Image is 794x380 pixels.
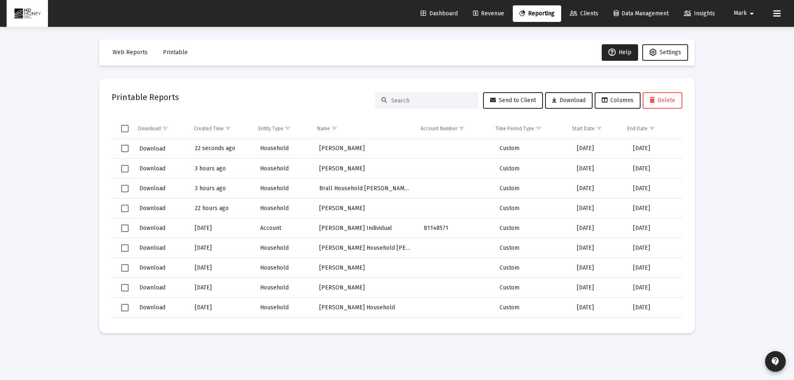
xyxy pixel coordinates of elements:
td: Custom [494,179,571,198]
td: [DATE] [627,198,682,218]
a: Clients [563,5,605,22]
td: [DATE] [571,198,627,218]
span: Printable [163,49,188,56]
a: Revenue [466,5,511,22]
td: Column Created Time [188,119,253,139]
td: [DATE] [571,159,627,179]
span: Show filter options for column 'Time Period Type' [536,125,542,131]
div: Name [317,125,330,132]
td: [DATE] [189,298,254,318]
a: Dashboard [414,5,464,22]
td: Household [254,139,313,159]
div: Time Period Type [495,125,534,132]
button: Download [545,92,593,109]
div: Select row [121,145,129,152]
td: Household [254,159,313,179]
a: Insights [677,5,722,22]
td: 22 seconds ago [189,139,254,159]
td: Custom [494,258,571,278]
span: Download [139,225,165,232]
span: Show filter options for column 'Account Number' [459,125,465,131]
button: Download [139,163,166,174]
span: Reporting [519,10,555,17]
span: Download [139,205,165,212]
td: Custom [494,238,571,258]
div: Select row [121,185,129,192]
button: Columns [595,92,641,109]
td: [DATE] [571,238,627,258]
button: Web Reports [106,44,154,61]
span: Show filter options for column 'End Date' [649,125,655,131]
div: Entity Type [258,125,283,132]
td: Household [254,318,313,337]
button: Download [139,301,166,313]
button: Download [139,262,166,274]
div: Select row [121,304,129,311]
td: [DATE] [189,258,254,278]
td: Custom [494,198,571,218]
span: Web Reports [112,49,148,56]
span: Download [139,165,165,172]
td: [DATE] [571,179,627,198]
td: [DATE] [627,258,682,278]
span: Show filter options for column 'Entity Type' [285,125,291,131]
span: Download [139,244,165,251]
span: Clients [570,10,598,17]
button: Download [139,202,166,214]
span: Download [139,264,165,271]
td: [PERSON_NAME] [313,139,418,159]
td: Household [254,298,313,318]
td: [DATE] [627,298,682,318]
div: Select row [121,244,129,252]
td: Account [254,218,313,238]
button: Download [139,143,166,155]
td: [DATE] [627,218,682,238]
td: [PERSON_NAME] Household [313,298,418,318]
div: Select row [121,225,129,232]
td: [DATE] [571,278,627,298]
td: Household [254,278,313,298]
td: Column Start Date [566,119,622,139]
div: Created Time [194,125,224,132]
span: Delete [650,97,675,104]
button: Download [139,222,166,234]
span: Download [139,304,165,311]
div: Start Date [572,125,595,132]
button: Mark [724,5,767,22]
td: [DATE] [627,179,682,198]
td: [PERSON_NAME] [313,198,418,218]
span: Show filter options for column 'Created Time' [225,125,231,131]
td: Custom [494,298,571,318]
span: Download [139,284,165,291]
h2: Printable Reports [112,91,179,104]
td: [DATE] [189,278,254,298]
span: Show filter options for column 'Name' [331,125,337,131]
td: 81148571 [418,218,494,238]
button: Printable [156,44,194,61]
td: Column Account Number [415,119,490,139]
td: [DATE] [571,298,627,318]
td: Household [254,258,313,278]
td: [DATE] [571,139,627,159]
span: Insights [684,10,715,17]
td: 3 hours ago [189,159,254,179]
td: [DATE] [571,218,627,238]
button: Settings [642,44,688,61]
div: Select row [121,205,129,212]
a: Data Management [607,5,675,22]
td: [DATE] [627,278,682,298]
a: Reporting [513,5,561,22]
td: [PERSON_NAME] Individual [313,218,418,238]
td: [DATE] [571,258,627,278]
td: Household [254,179,313,198]
td: Custom [494,318,571,337]
td: Household [254,198,313,218]
span: Data Management [614,10,669,17]
td: Custom [494,278,571,298]
span: Mark [734,10,747,17]
td: [DATE] [627,159,682,179]
td: [DATE] [627,238,682,258]
td: Column Time Period Type [490,119,566,139]
td: 22 hours ago [189,198,254,218]
span: Dashboard [421,10,458,17]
